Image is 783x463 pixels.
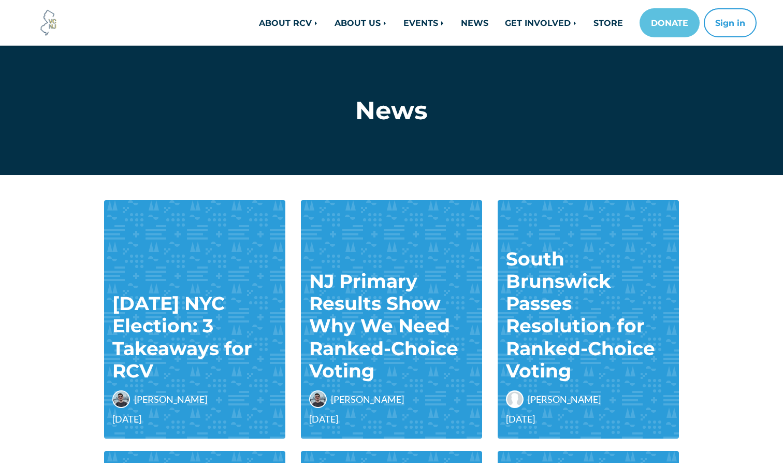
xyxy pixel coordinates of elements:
[506,412,671,426] span: [DATE]
[453,12,497,33] a: NEWS
[112,292,252,382] a: [DATE] NYC Election: 3 Takeaways for RCV
[585,12,631,33] a: STORE
[170,8,757,37] nav: Main navigation
[251,12,326,33] a: ABOUT RCV
[497,12,585,33] a: GET INVOLVED
[35,9,63,37] img: Voter Choice NJ
[326,12,395,33] a: ABOUT US
[506,247,655,382] a: South Brunswick Passes Resolution for Ranked-Choice Voting
[112,412,277,426] span: [DATE]
[134,392,207,406] span: [PERSON_NAME]
[528,392,601,406] span: [PERSON_NAME]
[395,12,453,33] a: EVENTS
[309,390,327,408] img: Jack Cunningham
[640,8,700,37] a: DONATE
[309,412,474,426] span: [DATE]
[178,95,605,125] h1: News
[309,270,458,382] a: NJ Primary Results Show Why We Need Ranked-Choice Voting
[112,390,130,408] img: Jack Cunningham
[506,390,524,408] img: Jeffrey Deiss
[331,392,404,406] span: [PERSON_NAME]
[704,8,757,37] button: Sign in or sign up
